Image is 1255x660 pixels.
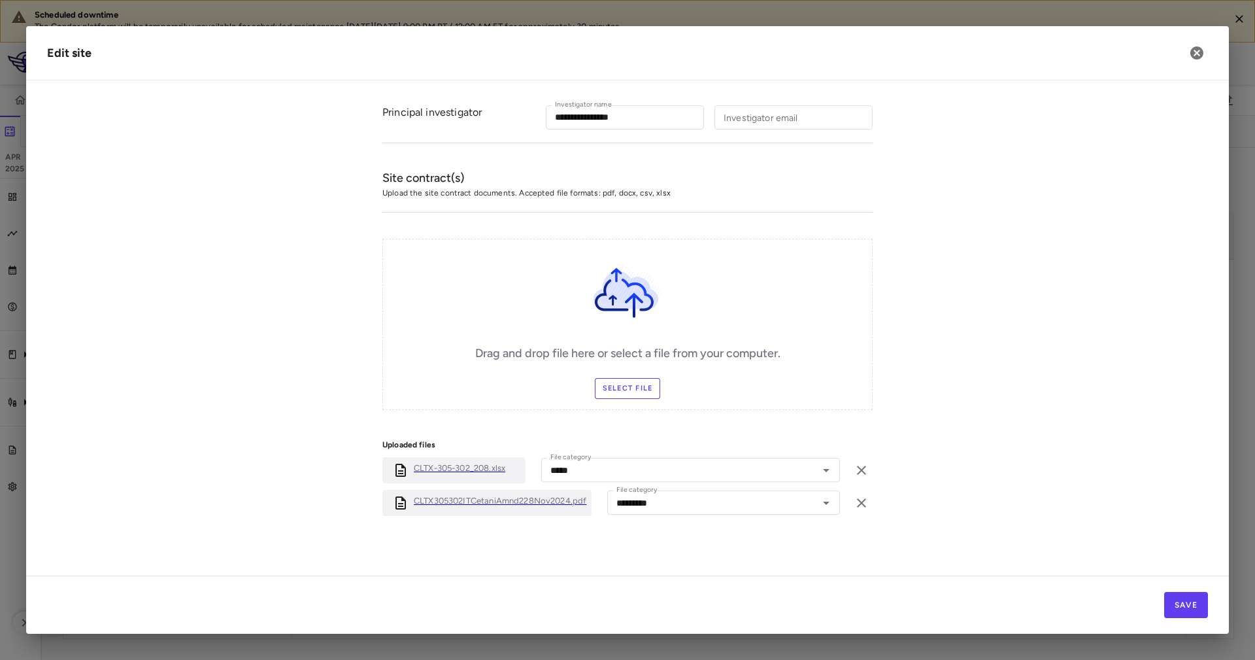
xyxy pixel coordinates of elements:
div: Edit site [47,44,92,62]
button: Save [1164,592,1208,618]
p: CLTX-305-302_208.xlsx [414,462,505,474]
label: Select file [595,378,661,399]
p: Uploaded files [382,439,873,451]
div: Principal investigator [382,105,546,130]
h6: Drag and drop file here or select a file from your computer. [475,345,780,362]
label: Investigator name [555,99,612,111]
button: Remove [850,492,873,514]
button: Open [817,494,835,512]
h6: Site contract(s) [382,169,873,187]
label: File category [616,485,657,496]
span: Upload the site contract documents. Accepted file formats: pdf, docx, csv, xlsx [382,187,873,199]
button: Open [817,461,835,479]
p: CLTX305302ITCetaniAmnd228Nov2024.pdf [414,495,586,507]
button: Remove [850,459,873,481]
label: File category [550,452,591,463]
a: CLTX-305-302_208.xlsx [414,462,505,478]
a: CLTX305302ITCetaniAmnd228Nov2024.pdf [414,495,586,511]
